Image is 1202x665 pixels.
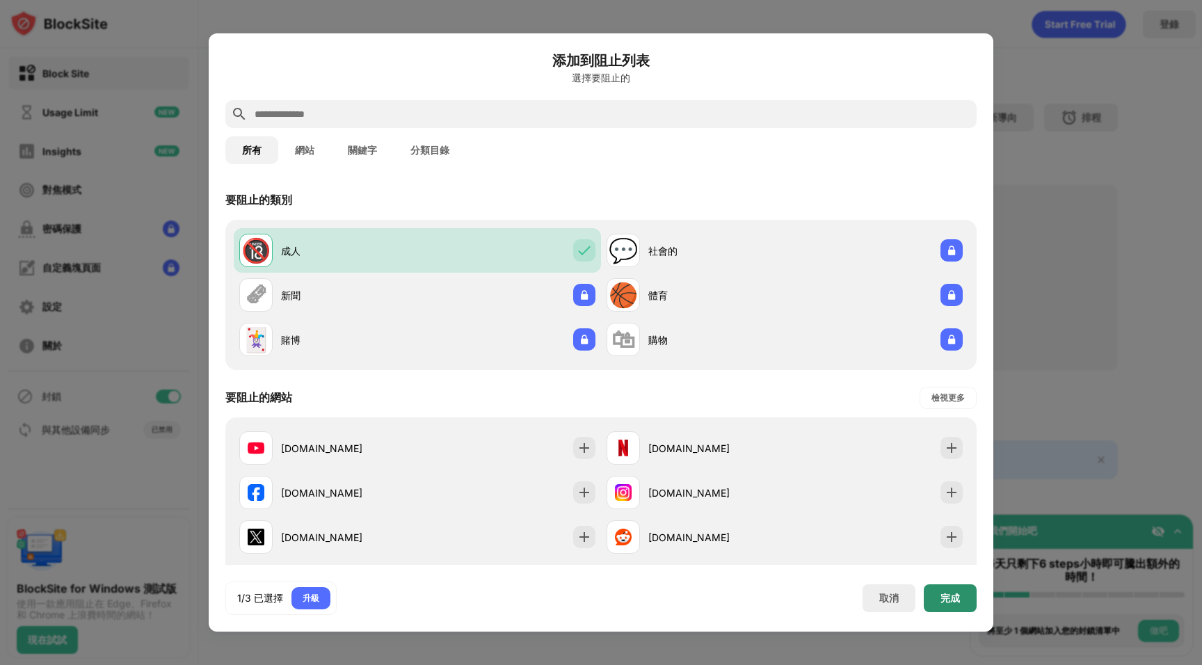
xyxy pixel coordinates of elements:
[609,237,638,265] div: 💬
[248,529,264,545] img: favicons
[281,243,417,258] div: 成人
[237,591,283,605] div: 1/3 已選擇
[281,441,417,456] div: [DOMAIN_NAME]
[225,50,977,71] h6: 添加到阻止列表
[225,193,292,208] div: 要阻止的類別
[931,391,965,405] div: 檢視更多
[241,237,271,265] div: 🔞
[331,136,394,164] button: 關鍵字
[225,72,977,83] div: 選擇要阻止的
[879,592,899,605] div: 取消
[648,530,785,545] div: [DOMAIN_NAME]
[225,136,278,164] button: 所有
[241,326,271,354] div: 🃏
[231,106,248,122] img: search.svg
[611,326,635,354] div: 🛍
[281,288,417,303] div: 新聞
[248,440,264,456] img: favicons
[615,440,632,456] img: favicons
[615,529,632,545] img: favicons
[278,136,331,164] button: 網站
[615,484,632,501] img: favicons
[281,530,417,545] div: [DOMAIN_NAME]
[225,390,292,406] div: 要阻止的網站
[648,486,785,500] div: [DOMAIN_NAME]
[648,243,785,258] div: 社會的
[244,281,268,310] div: 🗞
[394,136,466,164] button: 分類目錄
[940,593,960,604] div: 完成
[303,591,319,605] div: 升級
[648,332,785,347] div: 購物
[281,486,417,500] div: [DOMAIN_NAME]
[609,281,638,310] div: 🏀
[248,484,264,501] img: favicons
[648,288,785,303] div: 體育
[281,332,417,347] div: 賭博
[648,441,785,456] div: [DOMAIN_NAME]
